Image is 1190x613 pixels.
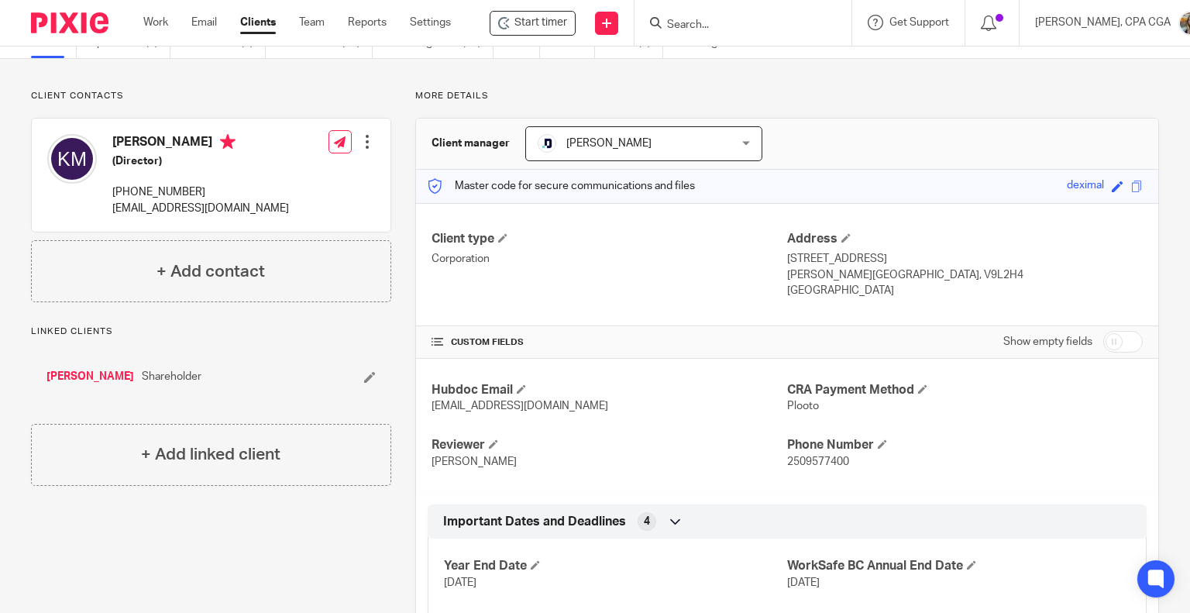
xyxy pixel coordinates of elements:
a: Settings [410,15,451,30]
span: [PERSON_NAME] [566,138,652,149]
h3: Client manager [432,136,510,151]
p: [PHONE_NUMBER] [112,184,289,200]
span: [PERSON_NAME] [432,456,517,467]
span: 4 [644,514,650,529]
p: Corporation [432,251,787,267]
img: deximal_460x460_FB_Twitter.png [538,134,556,153]
a: Work [143,15,168,30]
a: Reports [348,15,387,30]
a: Team [299,15,325,30]
span: Important Dates and Deadlines [443,514,626,530]
p: [GEOGRAPHIC_DATA] [787,283,1143,298]
h4: + Add contact [156,260,265,284]
span: [DATE] [787,577,820,588]
h4: Client type [432,231,787,247]
span: [DATE] [444,577,476,588]
p: Linked clients [31,325,391,338]
div: Habitat Marine Ltd. [490,11,576,36]
a: Email [191,15,217,30]
h4: [PERSON_NAME] [112,134,289,153]
span: Get Support [889,17,949,28]
p: Master code for secure communications and files [428,178,695,194]
h4: + Add linked client [141,443,280,467]
a: [PERSON_NAME] [46,369,134,384]
p: [EMAIL_ADDRESS][DOMAIN_NAME] [112,201,289,216]
h4: CRA Payment Method [787,382,1143,398]
p: [PERSON_NAME][GEOGRAPHIC_DATA], V9L2H4 [787,267,1143,283]
h4: Reviewer [432,437,787,453]
img: Pixie [31,12,108,33]
a: Clients [240,15,276,30]
h4: Phone Number [787,437,1143,453]
h4: CUSTOM FIELDS [432,336,787,349]
p: [PERSON_NAME], CPA CGA [1035,15,1171,30]
i: Primary [220,134,236,150]
span: 2509577400 [787,456,849,467]
img: svg%3E [47,134,97,184]
span: Shareholder [142,369,201,384]
p: [STREET_ADDRESS] [787,251,1143,267]
input: Search [666,19,805,33]
div: deximal [1067,177,1104,195]
h5: (Director) [112,153,289,169]
span: Start timer [514,15,567,31]
h4: WorkSafe BC Annual End Date [787,558,1130,574]
label: Show empty fields [1003,334,1092,350]
h4: Year End Date [444,558,787,574]
p: Client contacts [31,90,391,102]
h4: Hubdoc Email [432,382,787,398]
p: More details [415,90,1159,102]
span: [EMAIL_ADDRESS][DOMAIN_NAME] [432,401,608,412]
h4: Address [787,231,1143,247]
span: Plooto [787,401,819,412]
